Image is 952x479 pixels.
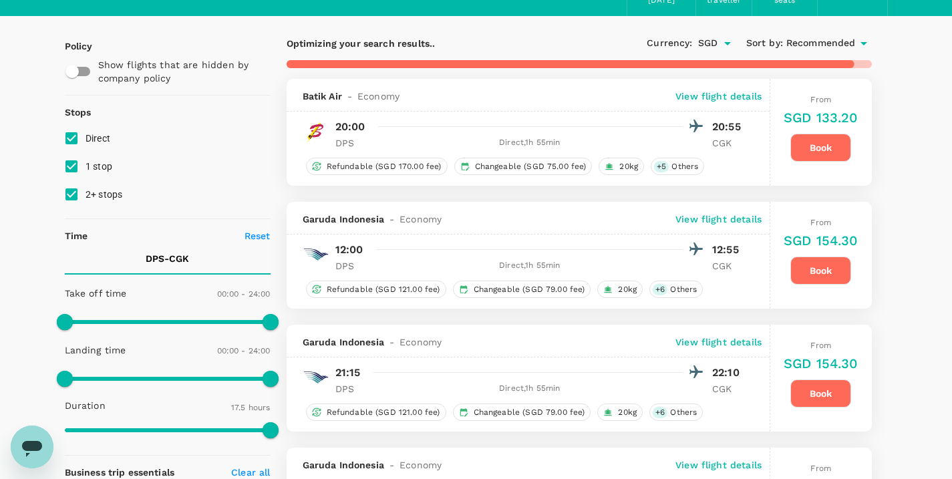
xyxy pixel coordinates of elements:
span: From [810,218,831,227]
span: + 5 [654,161,669,172]
span: Economy [400,335,442,349]
span: 00:00 - 24:00 [217,289,271,299]
p: CGK [712,382,746,395]
p: Time [65,229,88,243]
span: Changeable (SGD 79.00 fee) [468,407,591,418]
span: Refundable (SGD 121.00 fee) [321,407,446,418]
p: Clear all [231,466,270,479]
button: Book [790,379,851,408]
span: Garuda Indonesia [303,212,384,226]
p: View flight details [675,335,762,349]
p: View flight details [675,458,762,472]
iframe: Button to launch messaging window [11,426,53,468]
span: Direct [86,133,111,144]
span: + 6 [653,407,667,418]
p: Landing time [65,343,126,357]
button: Book [790,257,851,285]
span: 00:00 - 24:00 [217,346,271,355]
span: Others [665,284,702,295]
div: Direct , 1h 55min [377,136,683,150]
span: 1 stop [86,161,113,172]
span: 20kg [614,161,643,172]
span: Economy [400,212,442,226]
span: Refundable (SGD 121.00 fee) [321,284,446,295]
img: GA [303,241,329,268]
span: From [810,95,831,104]
p: 12:55 [712,242,746,258]
p: DPS - CGK [146,252,189,265]
span: From [810,341,831,350]
p: 12:00 [335,242,363,258]
span: Currency : [647,36,692,51]
strong: Business trip essentials [65,467,175,478]
span: - [384,458,400,472]
span: Refundable (SGD 170.00 fee) [321,161,447,172]
div: Changeable (SGD 75.00 fee) [454,158,593,175]
span: 20kg [613,284,642,295]
span: + 6 [653,284,667,295]
span: Changeable (SGD 75.00 fee) [470,161,592,172]
span: From [810,464,831,473]
span: Economy [357,90,400,103]
div: Refundable (SGD 121.00 fee) [306,404,446,421]
img: ID [303,118,329,145]
div: Direct , 1h 55min [377,382,683,395]
p: CGK [712,259,746,273]
span: - [384,335,400,349]
span: Sort by : [746,36,783,51]
button: Open [718,34,737,53]
div: 20kg [599,158,644,175]
div: +6Others [649,281,703,298]
div: Direct , 1h 55min [377,259,683,273]
div: Refundable (SGD 121.00 fee) [306,281,446,298]
p: Duration [65,399,106,412]
p: Take off time [65,287,127,300]
p: Policy [65,39,77,53]
div: 20kg [597,404,643,421]
div: +5Others [651,158,704,175]
h6: SGD 133.20 [784,107,858,128]
span: Others [665,407,702,418]
span: 17.5 hours [231,403,271,412]
span: Others [666,161,703,172]
p: CGK [712,136,746,150]
div: 20kg [597,281,643,298]
strong: Stops [65,107,92,118]
span: - [384,212,400,226]
div: +6Others [649,404,703,421]
h6: SGD 154.30 [784,353,858,374]
span: Garuda Indonesia [303,335,384,349]
span: 2+ stops [86,189,123,200]
p: Optimizing your search results.. [287,37,579,50]
h6: SGD 154.30 [784,230,858,251]
span: 20kg [613,407,642,418]
p: Reset [245,229,271,243]
p: 20:55 [712,119,746,135]
img: GA [303,364,329,391]
div: Changeable (SGD 79.00 fee) [453,281,591,298]
p: DPS [335,382,369,395]
div: Refundable (SGD 170.00 fee) [306,158,448,175]
p: DPS [335,259,369,273]
button: Book [790,134,851,162]
p: Show flights that are hidden by company policy [98,58,261,85]
span: Economy [400,458,442,472]
span: Batik Air [303,90,342,103]
span: Garuda Indonesia [303,458,384,472]
p: View flight details [675,212,762,226]
span: - [342,90,357,103]
div: Changeable (SGD 79.00 fee) [453,404,591,421]
p: 22:10 [712,365,746,381]
span: Changeable (SGD 79.00 fee) [468,284,591,295]
p: View flight details [675,90,762,103]
p: 21:15 [335,365,361,381]
span: Recommended [786,36,856,51]
p: DPS [335,136,369,150]
p: 20:00 [335,119,365,135]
